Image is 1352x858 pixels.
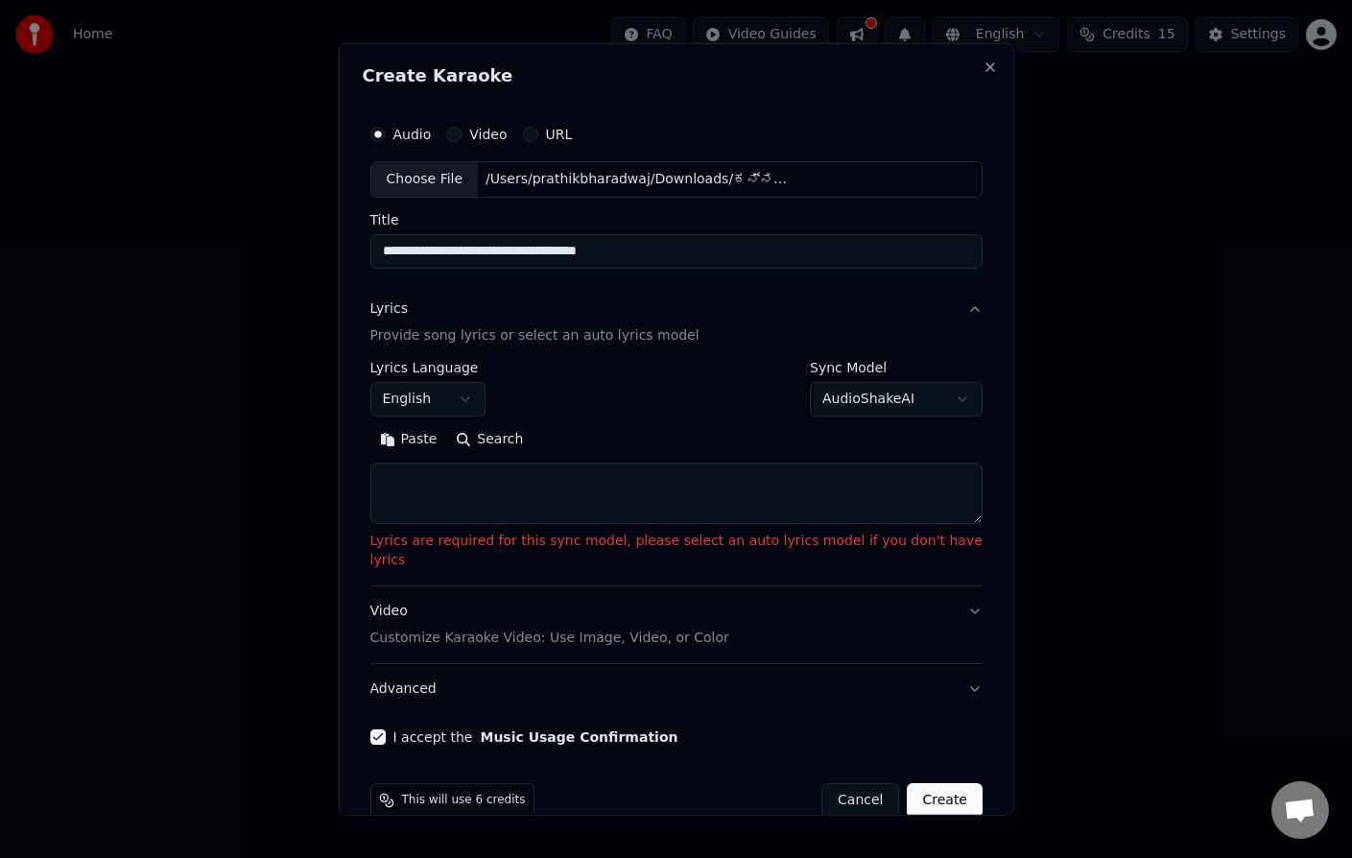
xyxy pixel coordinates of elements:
[810,361,983,374] label: Sync Model
[392,128,431,141] label: Audio
[401,793,525,808] span: This will use 6 credits
[478,170,804,189] div: /Users/prathikbharadwaj/Downloads/ಕನ್ನಡ ನಾಡಿನ ಓ ಕಂದಾ ｜ ಕನ್ನಡ ರಾಜ್ಯೋತ್ಸವ .mp3
[369,629,728,648] p: Customize Karaoke Video: Use Image, Video, or Color
[907,783,983,818] button: Create
[369,326,699,346] p: Provide song lyrics or select an auto lyrics model
[369,361,485,374] label: Lyrics Language
[480,730,677,744] button: I accept the
[369,361,983,585] div: LyricsProvide song lyrics or select an auto lyrics model
[362,67,990,84] h2: Create Karaoke
[369,664,983,714] button: Advanced
[545,128,572,141] label: URL
[821,783,899,818] button: Cancel
[369,586,983,663] button: VideoCustomize Karaoke Video: Use Image, Video, or Color
[369,213,983,226] label: Title
[369,532,983,570] p: Lyrics are required for this sync model, please select an auto lyrics model if you don't have lyrics
[392,730,677,744] label: I accept the
[369,284,983,361] button: LyricsProvide song lyrics or select an auto lyrics model
[469,128,507,141] label: Video
[369,602,728,648] div: Video
[369,424,446,455] button: Paste
[446,424,533,455] button: Search
[370,162,478,197] div: Choose File
[369,299,407,319] div: Lyrics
